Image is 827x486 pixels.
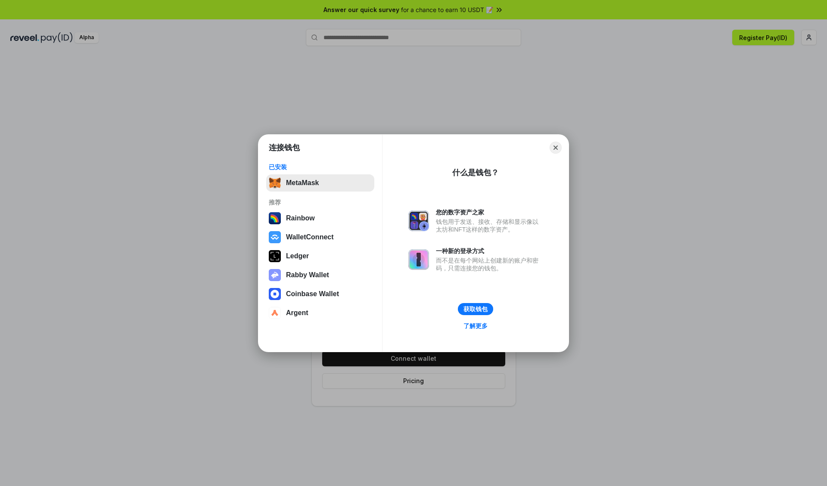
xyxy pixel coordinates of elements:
[286,179,319,187] div: MetaMask
[408,249,429,270] img: svg+xml,%3Csvg%20xmlns%3D%22http%3A%2F%2Fwww.w3.org%2F2000%2Fsvg%22%20fill%3D%22none%22%20viewBox...
[266,248,374,265] button: Ledger
[266,304,374,322] button: Argent
[266,210,374,227] button: Rainbow
[436,208,543,216] div: 您的数字资产之家
[286,271,329,279] div: Rabby Wallet
[269,250,281,262] img: svg+xml,%3Csvg%20xmlns%3D%22http%3A%2F%2Fwww.w3.org%2F2000%2Fsvg%22%20width%3D%2228%22%20height%3...
[436,218,543,233] div: 钱包用于发送、接收、存储和显示像以太坊和NFT这样的数字资产。
[458,320,493,331] a: 了解更多
[286,233,334,241] div: WalletConnect
[269,177,281,189] img: svg+xml,%3Csvg%20fill%3D%22none%22%20height%3D%2233%22%20viewBox%3D%220%200%2035%2033%22%20width%...
[269,212,281,224] img: svg+xml,%3Csvg%20width%3D%22120%22%20height%3D%22120%22%20viewBox%3D%220%200%20120%20120%22%20fil...
[408,210,429,231] img: svg+xml,%3Csvg%20xmlns%3D%22http%3A%2F%2Fwww.w3.org%2F2000%2Fsvg%22%20fill%3D%22none%22%20viewBox...
[269,142,300,153] h1: 连接钱包
[436,247,543,255] div: 一种新的登录方式
[286,309,308,317] div: Argent
[269,231,281,243] img: svg+xml,%3Csvg%20width%3D%2228%22%20height%3D%2228%22%20viewBox%3D%220%200%2028%2028%22%20fill%3D...
[266,285,374,303] button: Coinbase Wallet
[463,305,488,313] div: 获取钱包
[463,322,488,330] div: 了解更多
[266,174,374,192] button: MetaMask
[269,307,281,319] img: svg+xml,%3Csvg%20width%3D%2228%22%20height%3D%2228%22%20viewBox%3D%220%200%2028%2028%22%20fill%3D...
[269,269,281,281] img: svg+xml,%3Csvg%20xmlns%3D%22http%3A%2F%2Fwww.w3.org%2F2000%2Fsvg%22%20fill%3D%22none%22%20viewBox...
[266,229,374,246] button: WalletConnect
[269,163,372,171] div: 已安装
[452,167,499,178] div: 什么是钱包？
[286,290,339,298] div: Coinbase Wallet
[550,142,562,154] button: Close
[286,252,309,260] div: Ledger
[269,198,372,206] div: 推荐
[458,303,493,315] button: 获取钱包
[286,214,315,222] div: Rainbow
[266,266,374,284] button: Rabby Wallet
[436,257,543,272] div: 而不是在每个网站上创建新的账户和密码，只需连接您的钱包。
[269,288,281,300] img: svg+xml,%3Csvg%20width%3D%2228%22%20height%3D%2228%22%20viewBox%3D%220%200%2028%2028%22%20fill%3D...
